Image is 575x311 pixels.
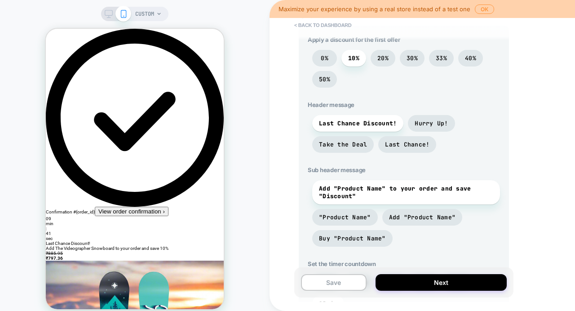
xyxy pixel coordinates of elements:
span: 30% [407,54,418,62]
span: Header message [308,101,500,108]
span: Take the Deal [319,141,367,148]
button: Next [376,274,507,291]
button: View order confirmation › [49,178,123,187]
span: "Product Name" [319,213,371,221]
span: 20% [377,54,389,62]
button: < back to dashboard [290,18,356,32]
span: Add "Product Name" to your order and save "Discount" [319,185,493,200]
span: Sub header message [308,166,500,173]
button: Save [301,274,367,291]
span: Set the timer countdown [308,260,500,267]
span: 0% [321,54,328,62]
span: 33% [436,54,447,62]
span: 40% [465,54,476,62]
span: CUSTOM [135,7,154,21]
span: Last Chance Discount! [319,120,397,127]
span: Hurry Up! [415,120,448,127]
span: Last Chance! [385,141,429,148]
span: Buy "Product Name" [319,235,386,242]
span: Apply a discount for the first offer [308,36,500,43]
button: OK [475,4,494,14]
span: Add "Product Name" [389,213,456,221]
span: 50% [319,76,330,83]
span: View order confirmation › [53,179,119,186]
span: 10% [348,54,359,62]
